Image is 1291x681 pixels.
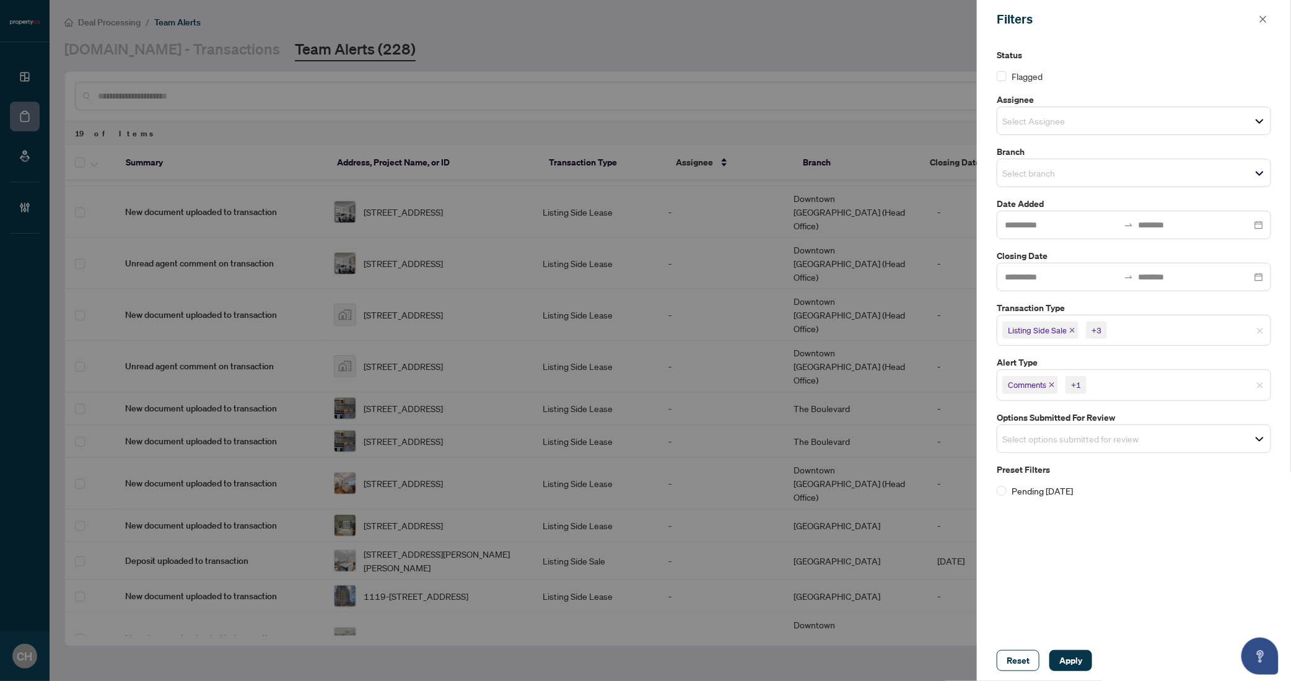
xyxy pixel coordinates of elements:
[997,48,1271,62] label: Status
[1007,651,1030,670] span: Reset
[997,10,1255,29] div: Filters
[1124,272,1134,282] span: to
[1259,15,1267,24] span: close
[1124,220,1134,230] span: to
[997,197,1271,211] label: Date Added
[1002,322,1079,339] span: Listing Side Sale
[997,93,1271,107] label: Assignee
[1059,651,1082,670] span: Apply
[1124,272,1134,282] span: swap-right
[997,463,1271,477] label: Preset Filters
[1092,324,1101,336] div: +3
[997,650,1039,671] button: Reset
[1071,379,1081,391] div: +1
[997,356,1271,369] label: Alert Type
[997,301,1271,315] label: Transaction Type
[1124,220,1134,230] span: swap-right
[1069,327,1075,333] span: close
[1256,382,1264,389] span: close
[1008,379,1046,391] span: Comments
[1241,638,1279,675] button: Open asap
[1049,382,1055,388] span: close
[1007,484,1078,498] span: Pending [DATE]
[997,249,1271,263] label: Closing Date
[1012,69,1043,83] span: Flagged
[1008,324,1067,336] span: Listing Side Sale
[997,145,1271,159] label: Branch
[1256,327,1264,335] span: close
[1002,376,1058,393] span: Comments
[997,411,1271,424] label: Options Submitted for Review
[1049,650,1092,671] button: Apply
